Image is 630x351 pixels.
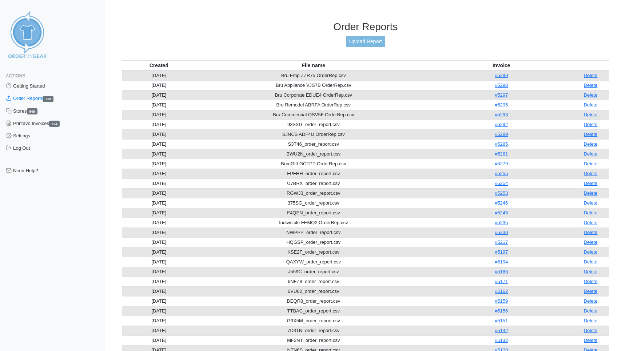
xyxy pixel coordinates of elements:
a: #5235 [495,220,508,225]
th: File name [196,60,431,70]
h3: Order Reports [122,21,609,33]
a: #5281 [495,151,508,157]
a: #5159 [495,298,508,304]
a: #5255 [495,171,508,176]
a: Delete [584,220,598,225]
a: #5279 [495,161,508,166]
td: [DATE] [122,129,196,139]
a: #5194 [495,259,508,265]
a: #5293 [495,112,508,117]
td: [DATE] [122,90,196,100]
td: KSE2F_order_report.csv [196,247,431,257]
td: [DATE] [122,306,196,316]
td: [DATE] [122,267,196,277]
td: [DATE] [122,139,196,149]
td: [DATE] [122,169,196,178]
a: #5295 [495,102,508,108]
td: [DATE] [122,149,196,159]
a: Delete [584,269,598,274]
td: HQGSP_order_report.csv [196,237,431,247]
span: 548 [27,108,37,114]
a: Delete [584,171,598,176]
td: [DATE] [122,277,196,286]
td: [DATE] [122,296,196,306]
span: Actions [6,73,25,78]
a: #5230 [495,230,508,235]
a: Delete [584,279,598,284]
td: NWPPP_order_report.csv [196,227,431,237]
a: Delete [584,82,598,88]
td: [DATE] [122,159,196,169]
a: Delete [584,210,598,215]
td: Indivisible FEMQ2 OrderRep.csv [196,218,431,227]
td: Bru Remodel ABRFA OrderRep.csv [196,100,431,110]
a: #5245 [495,210,508,215]
a: Delete [584,230,598,235]
td: Bru Appliance VJS7B OrderRep.csv [196,80,431,90]
td: 93SXG_order_report.csv [196,120,431,129]
a: #5197 [495,249,508,255]
a: Delete [584,73,598,78]
a: Delete [584,92,598,98]
a: #5142 [495,328,508,333]
td: Bru Emp ZZR75 OrderRep.csv [196,70,431,81]
a: #5162 [495,289,508,294]
td: Bru Commercial QSV5F OrderRep.csv [196,110,431,120]
td: [DATE] [122,208,196,218]
a: #5254 [495,181,508,186]
a: Delete [584,328,598,333]
a: #5285 [495,141,508,147]
a: #5156 [495,308,508,314]
a: Delete [584,308,598,314]
th: Invoice [431,60,572,70]
a: #5151 [495,318,508,323]
td: [DATE] [122,286,196,296]
a: Delete [584,122,598,127]
td: [DATE] [122,100,196,110]
a: Delete [584,318,598,323]
td: TTBAC_order_report.csv [196,306,431,316]
a: #5298 [495,82,508,88]
td: [DATE] [122,237,196,247]
td: 7D3TN_order_report.csv [196,326,431,335]
a: #5186 [495,269,508,274]
td: [DATE] [122,247,196,257]
a: Delete [584,190,598,196]
a: Delete [584,249,598,255]
td: J559C_order_report.csv [196,267,431,277]
a: #5246 [495,200,508,206]
td: [DATE] [122,188,196,198]
a: Delete [584,259,598,265]
td: [DATE] [122,70,196,81]
td: U7BRX_order_report.csv [196,178,431,188]
td: G9X5M_order_report.csv [196,316,431,326]
a: #5253 [495,190,508,196]
td: [DATE] [122,198,196,208]
td: MF2NT_order_report.csv [196,335,431,345]
td: BomGift GCTPP OrderRep.csv [196,159,431,169]
td: SJNCS ADF4U OrderRep.csv [196,129,431,139]
td: [DATE] [122,178,196,188]
td: QAXYW_order_report.csv [196,257,431,267]
td: [DATE] [122,335,196,345]
td: Bru Corporate EDUE4 OrderRep.csv [196,90,431,100]
a: Delete [584,338,598,343]
a: Delete [584,141,598,147]
td: [DATE] [122,227,196,237]
a: Delete [584,132,598,137]
a: #5289 [495,132,508,137]
a: Delete [584,289,598,294]
a: #5132 [495,338,508,343]
a: #5292 [495,122,508,127]
th: Created [122,60,196,70]
td: 375SG_order_report.csv [196,198,431,208]
td: 6NFZ8_order_report.csv [196,277,431,286]
td: [DATE] [122,110,196,120]
td: RGWJ3_order_report.csv [196,188,431,198]
td: [DATE] [122,120,196,129]
a: Delete [584,298,598,304]
a: #5297 [495,92,508,98]
a: Delete [584,181,598,186]
td: [DATE] [122,80,196,90]
td: 6VU62_order_report.csv [196,286,431,296]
